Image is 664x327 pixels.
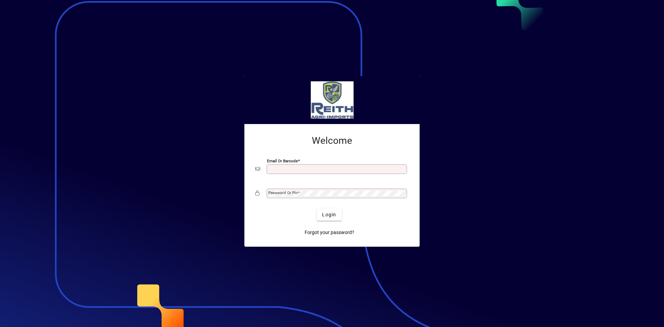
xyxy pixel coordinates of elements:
[302,226,357,239] a: Forgot your password?
[255,135,409,147] h2: Welcome
[305,229,354,236] span: Forgot your password?
[267,159,298,163] mat-label: Email or Barcode
[268,190,298,195] mat-label: Password or Pin
[322,211,336,218] span: Login
[317,208,342,221] button: Login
